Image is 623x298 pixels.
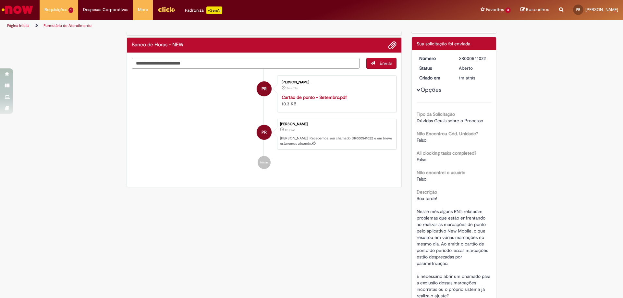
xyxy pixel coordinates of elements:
img: ServiceNow [1,3,34,16]
button: Enviar [366,58,397,69]
div: Priscila Ellen Leal Rosa [257,125,272,140]
div: 10.3 KB [282,94,390,107]
b: Tipo da Solicitação [417,111,455,117]
span: Falso [417,176,426,182]
span: [PERSON_NAME] [585,7,618,12]
span: 1 [68,7,73,13]
span: 3 [505,7,511,13]
span: PR [576,7,580,12]
div: 29/08/2025 12:12:11 [459,75,489,81]
div: SR000541022 [459,55,489,62]
b: All clocking tasks completed? [417,150,476,156]
a: Cartão de ponto - Setembro.pdf [282,94,347,100]
span: 1m atrás [285,128,295,132]
span: Enviar [380,60,392,66]
a: Formulário de Atendimento [43,23,92,28]
ul: Trilhas de página [5,20,410,32]
span: 2m atrás [287,86,298,90]
span: Falso [417,137,426,143]
dt: Status [414,65,454,71]
span: More [138,6,148,13]
p: +GenAi [206,6,222,14]
span: 1m atrás [459,75,475,81]
ul: Histórico de tíquete [132,69,397,176]
p: [PERSON_NAME]! Recebemos seu chamado SR000541022 e em breve estaremos atuando. [280,136,393,146]
dt: Criado em [414,75,454,81]
span: Requisições [44,6,67,13]
span: Falso [417,157,426,162]
textarea: Digite sua mensagem aqui... [132,58,360,69]
li: Priscila Ellen Leal Rosa [132,119,397,150]
b: Não encontrei o usuário [417,170,465,175]
time: 29/08/2025 12:11:13 [287,86,298,90]
h2: Banco de Horas - NEW Histórico de tíquete [132,42,183,48]
span: Despesas Corporativas [83,6,128,13]
span: PR [262,81,267,97]
div: Padroniza [185,6,222,14]
b: Descrição [417,189,437,195]
time: 29/08/2025 12:12:11 [285,128,295,132]
div: [PERSON_NAME] [280,122,393,126]
div: Priscila Ellen Leal Rosa [257,81,272,96]
img: click_logo_yellow_360x200.png [158,5,175,14]
span: PR [262,125,267,140]
div: [PERSON_NAME] [282,80,390,84]
span: Dúvidas Gerais sobre o Processo [417,118,483,124]
span: Favoritos [486,6,504,13]
span: Sua solicitação foi enviada [417,41,470,47]
span: Rascunhos [526,6,549,13]
a: Rascunhos [520,7,549,13]
b: Não Encontrou Cód. Unidade? [417,131,478,137]
time: 29/08/2025 12:12:11 [459,75,475,81]
button: Adicionar anexos [388,41,397,49]
dt: Número [414,55,454,62]
div: Aberto [459,65,489,71]
a: Página inicial [7,23,30,28]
